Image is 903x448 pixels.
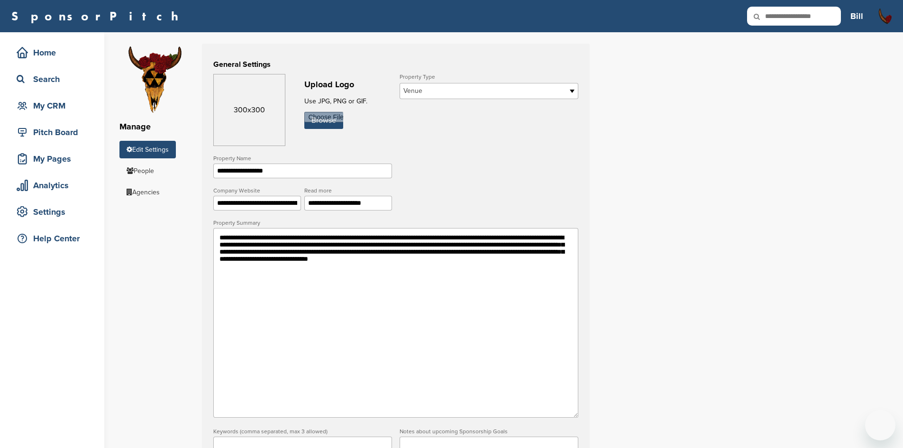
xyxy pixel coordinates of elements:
[850,9,863,23] h3: Bill
[213,220,578,226] label: Property Summary
[9,148,95,170] a: My Pages
[213,429,392,434] label: Keywords (comma separated, max 3 allowed)
[9,201,95,223] a: Settings
[400,74,578,80] label: Property Type
[119,141,176,158] a: Edit Settings
[850,6,863,27] a: Bill
[14,44,95,61] div: Home
[9,121,95,143] a: Pitch Board
[9,228,95,249] a: Help Center
[403,85,562,97] span: Venue
[119,44,191,115] img: Extended play logo
[119,120,191,133] h2: Manage
[304,95,392,107] p: Use JPG, PNG or GIF.
[14,203,95,220] div: Settings
[14,71,95,88] div: Search
[213,59,578,70] h3: General Settings
[214,104,285,116] h4: 300x300
[11,10,184,22] a: SponsorPitch
[865,410,895,440] iframe: Button to launch messaging window
[9,42,95,64] a: Home
[14,124,95,141] div: Pitch Board
[213,188,301,193] label: Company Website
[304,78,392,91] h2: Upload Logo
[213,155,392,161] label: Property Name
[9,95,95,117] a: My CRM
[119,183,167,201] a: Agencies
[304,188,392,193] label: Read more
[14,97,95,114] div: My CRM
[14,230,95,247] div: Help Center
[9,68,95,90] a: Search
[119,162,161,180] a: People
[9,174,95,196] a: Analytics
[14,150,95,167] div: My Pages
[400,429,578,434] label: Notes about upcoming Sponsorship Goals
[14,177,95,194] div: Analytics
[304,112,343,129] div: Browse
